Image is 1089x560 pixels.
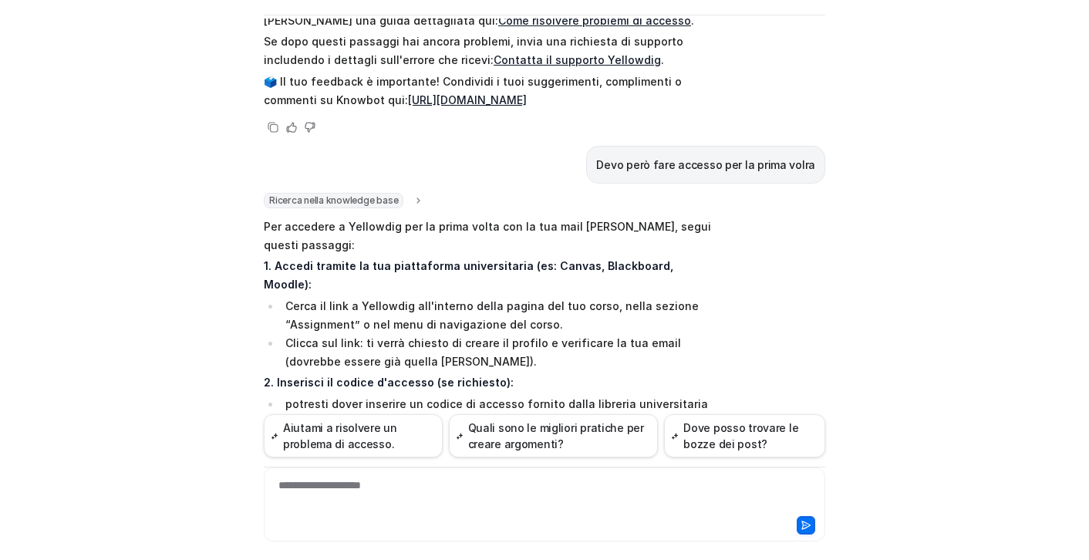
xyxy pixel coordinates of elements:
[664,414,825,457] button: Dove posso trovare le bozze dei post?
[285,299,699,331] font: Cerca il link a Yellowdig all'interno della pagina del tuo corso, nella sezione “Assignment” o ne...
[264,259,673,291] font: 1. Accedi tramite la tua piattaforma universitaria (es: Canvas, Blackboard, Moodle):
[269,194,398,206] font: Ricerca nella knowledge base
[498,14,691,27] a: Come risolvere problemi di accesso
[285,397,708,447] font: potresti dover inserire un codice di accesso fornito dalla libreria universitaria o anche nei mat...
[494,53,661,66] a: Contatta il supporto Yellowdig
[468,421,644,450] font: Quali sono le migliori pratiche per creare argomenti?
[661,53,664,66] font: .
[264,414,443,457] button: Aiutami a risolvere un problema di accesso.
[264,35,683,66] font: Se dopo questi passaggi hai ancora problemi, invia una richiesta di supporto includendo i dettagl...
[264,220,711,251] font: Per accedere a Yellowdig per la prima volta con la tua mail [PERSON_NAME], segui questi passaggi:
[691,14,694,27] font: .
[596,158,815,171] font: Devo però fare accesso per la prima volra
[408,93,527,106] a: [URL][DOMAIN_NAME]
[264,75,682,106] font: 🗳️ Il tuo feedback è importante! Condividi i tuoi suggerimenti, complimenti o commenti su Knowbot...
[683,421,798,450] font: Dove posso trovare le bozze dei post?
[283,421,397,450] font: Aiutami a risolvere un problema di accesso.
[264,14,498,27] font: [PERSON_NAME] una guida dettagliata qui:
[264,376,514,389] font: 2. Inserisci il codice d'accesso (se richiesto):
[449,414,659,457] button: Quali sono le migliori pratiche per creare argomenti?
[285,336,681,368] font: Clicca sul link: ti verrà chiesto di creare il profilo e verificare la tua email (dovrebbe essere...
